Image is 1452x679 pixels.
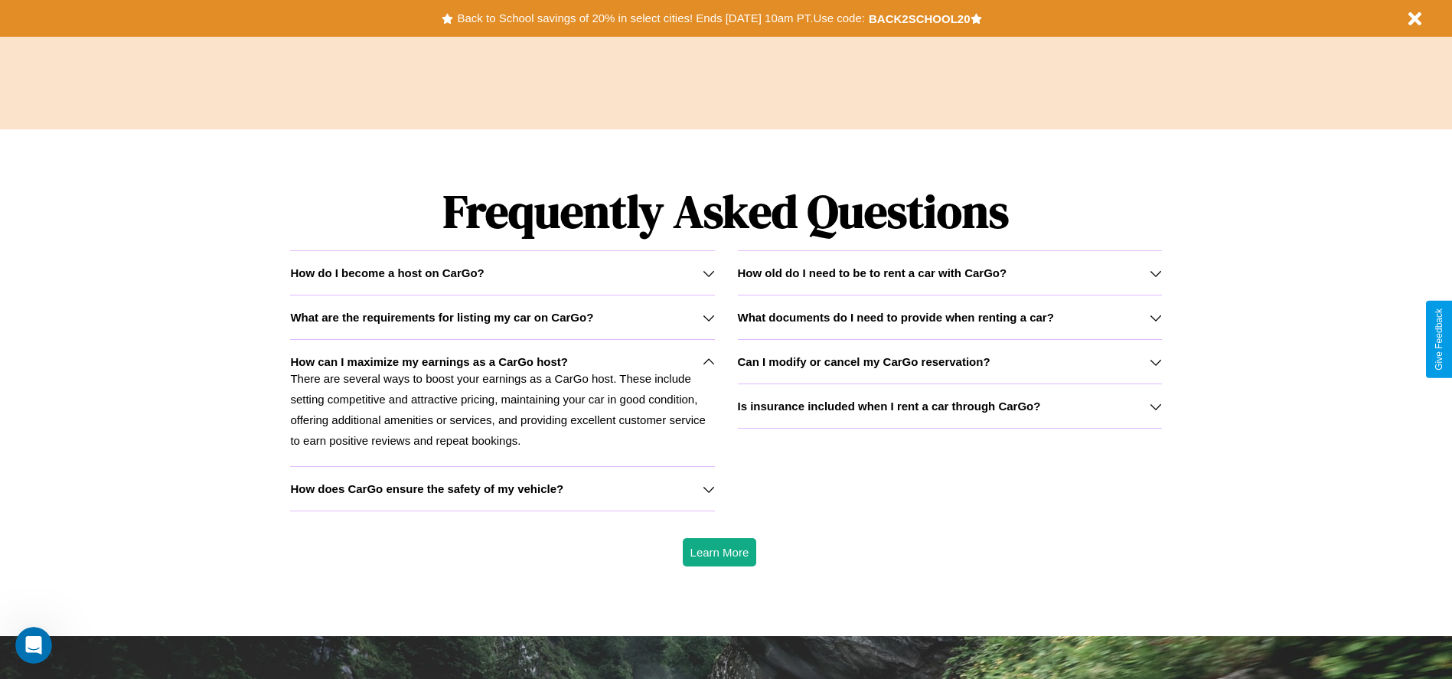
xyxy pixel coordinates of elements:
h3: Is insurance included when I rent a car through CarGo? [738,400,1041,413]
h3: How do I become a host on CarGo? [290,266,484,279]
h1: Frequently Asked Questions [290,172,1161,250]
button: Learn More [683,538,757,566]
h3: How does CarGo ensure the safety of my vehicle? [290,482,563,495]
button: Back to School savings of 20% in select cities! Ends [DATE] 10am PT.Use code: [453,8,868,29]
div: Give Feedback [1434,308,1444,371]
b: BACK2SCHOOL20 [869,12,971,25]
h3: Can I modify or cancel my CarGo reservation? [738,355,990,368]
h3: What documents do I need to provide when renting a car? [738,311,1054,324]
h3: How can I maximize my earnings as a CarGo host? [290,355,568,368]
h3: How old do I need to be to rent a car with CarGo? [738,266,1007,279]
p: There are several ways to boost your earnings as a CarGo host. These include setting competitive ... [290,368,714,451]
iframe: Intercom live chat [15,627,52,664]
h3: What are the requirements for listing my car on CarGo? [290,311,593,324]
